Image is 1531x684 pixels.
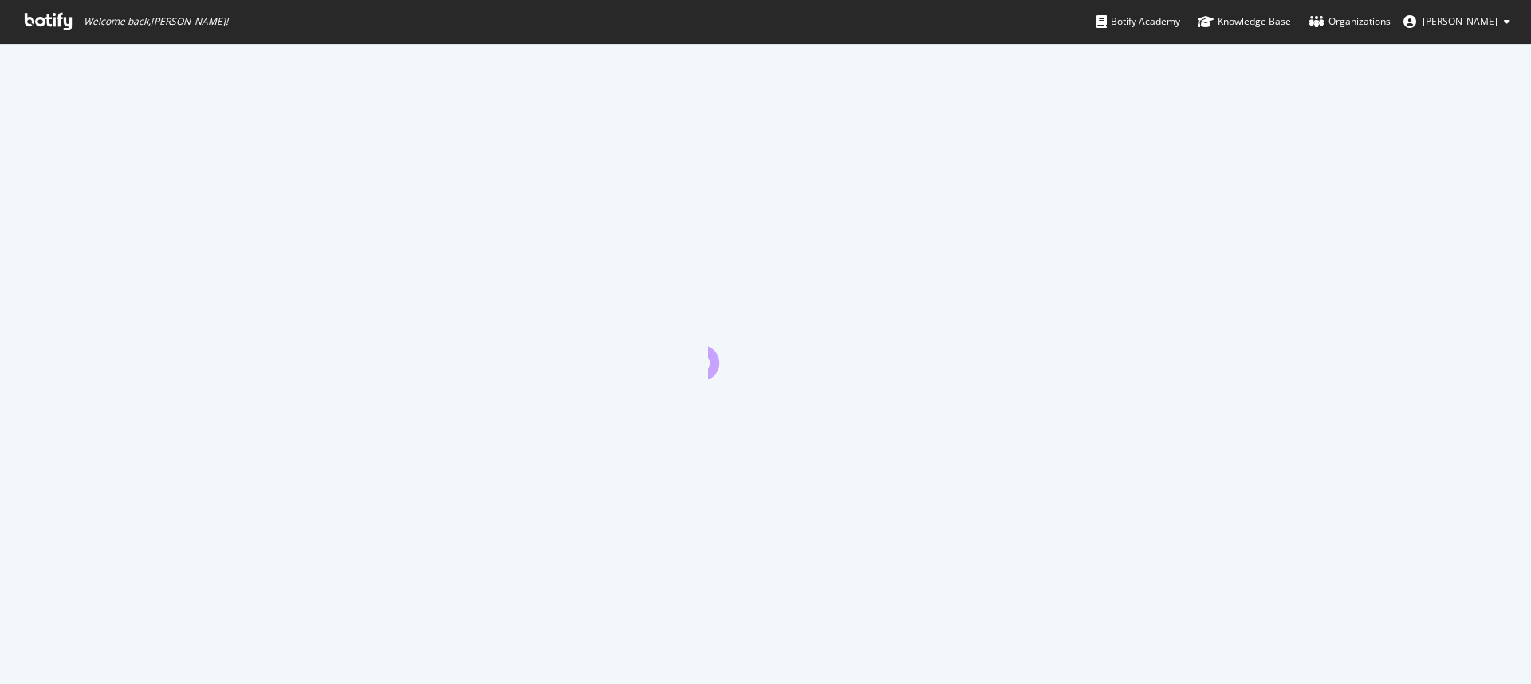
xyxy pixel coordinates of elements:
[1309,14,1391,29] div: Organizations
[1096,14,1180,29] div: Botify Academy
[1391,9,1523,34] button: [PERSON_NAME]
[84,15,228,28] span: Welcome back, [PERSON_NAME] !
[1423,14,1498,28] span: Jennifer Watson
[1198,14,1291,29] div: Knowledge Base
[708,322,823,379] div: animation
